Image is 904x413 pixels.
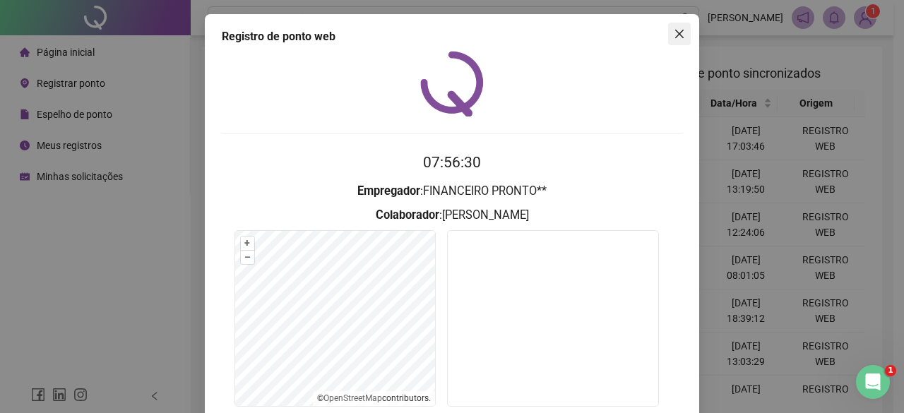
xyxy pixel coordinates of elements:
img: QRPoint [420,51,484,116]
h3: : [PERSON_NAME] [222,206,682,225]
time: 07:56:30 [423,154,481,171]
span: 1 [885,365,896,376]
a: OpenStreetMap [323,393,382,403]
div: Registro de ponto web [222,28,682,45]
iframe: Intercom live chat [856,365,890,399]
li: © contributors. [317,393,431,403]
button: – [241,251,254,264]
button: Close [668,23,691,45]
strong: Colaborador [376,208,439,222]
button: + [241,237,254,250]
span: close [674,28,685,40]
h3: : FINANCEIRO PRONTO** [222,182,682,200]
strong: Empregador [357,184,420,198]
